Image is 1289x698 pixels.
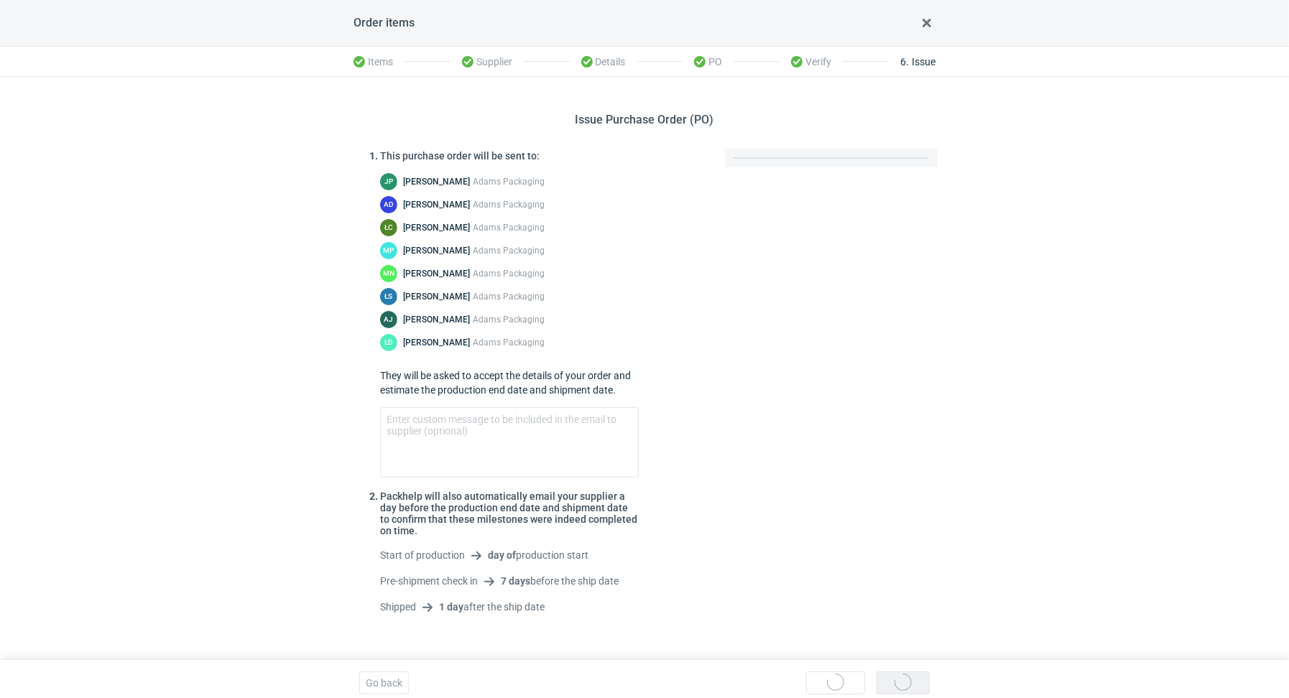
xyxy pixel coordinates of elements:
span: Go back [366,678,402,688]
li: Supplier [451,47,524,76]
button: Go back [359,671,409,694]
li: Verify [780,47,843,76]
li: Details [570,47,637,76]
li: Issue [889,47,935,76]
li: PO [683,47,734,76]
span: 6 . [900,56,909,68]
li: Items [354,47,405,76]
